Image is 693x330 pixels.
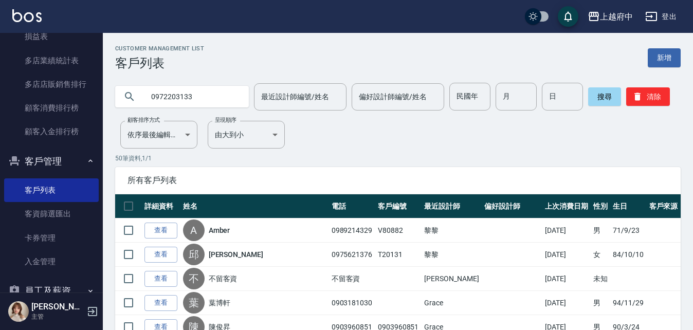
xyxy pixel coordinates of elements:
[375,243,422,267] td: T20131
[144,271,177,287] a: 查看
[610,243,646,267] td: 84/10/10
[648,48,681,67] a: 新增
[183,244,205,265] div: 邱
[329,267,375,291] td: 不留客資
[127,116,160,124] label: 顧客排序方式
[4,278,99,304] button: 員工及薪資
[4,72,99,96] a: 多店店販銷售排行
[329,291,375,315] td: 0903181030
[542,291,591,315] td: [DATE]
[588,87,621,106] button: 搜尋
[144,295,177,311] a: 查看
[31,312,84,321] p: 主管
[180,194,329,218] th: 姓名
[591,218,610,243] td: 男
[329,218,375,243] td: 0989214329
[422,194,482,218] th: 最近設計師
[4,226,99,250] a: 卡券管理
[215,116,236,124] label: 呈現順序
[600,10,633,23] div: 上越府中
[641,7,681,26] button: 登出
[4,120,99,143] a: 顧客入金排行榜
[647,194,681,218] th: 客戶來源
[542,194,591,218] th: 上次消費日期
[482,194,542,218] th: 偏好設計師
[583,6,637,27] button: 上越府中
[31,302,84,312] h5: [PERSON_NAME]
[183,268,205,289] div: 不
[120,121,197,149] div: 依序最後編輯時間
[115,154,681,163] p: 50 筆資料, 1 / 1
[12,9,42,22] img: Logo
[558,6,578,27] button: save
[422,291,482,315] td: Grace
[4,202,99,226] a: 客資篩選匯出
[626,87,670,106] button: 清除
[591,194,610,218] th: 性別
[144,223,177,239] a: 查看
[209,298,230,308] a: 葉博軒
[115,45,204,52] h2: Customer Management List
[422,243,482,267] td: 黎黎
[329,243,375,267] td: 0975621376
[610,194,646,218] th: 生日
[115,56,204,70] h3: 客戶列表
[144,247,177,263] a: 查看
[591,291,610,315] td: 男
[422,218,482,243] td: 黎黎
[127,175,668,186] span: 所有客戶列表
[4,178,99,202] a: 客戶列表
[208,121,285,149] div: 由大到小
[329,194,375,218] th: 電話
[375,218,422,243] td: V80882
[4,25,99,48] a: 損益表
[591,267,610,291] td: 未知
[209,225,230,235] a: Amber
[8,301,29,322] img: Person
[610,291,646,315] td: 94/11/29
[4,96,99,120] a: 顧客消費排行榜
[375,194,422,218] th: 客戶編號
[209,249,263,260] a: [PERSON_NAME]
[542,243,591,267] td: [DATE]
[610,218,646,243] td: 71/9/23
[591,243,610,267] td: 女
[142,194,180,218] th: 詳細資料
[542,267,591,291] td: [DATE]
[422,267,482,291] td: [PERSON_NAME]
[183,219,205,241] div: A
[542,218,591,243] td: [DATE]
[209,273,238,284] a: 不留客資
[183,292,205,314] div: 葉
[144,83,241,111] input: 搜尋關鍵字
[4,250,99,273] a: 入金管理
[4,148,99,175] button: 客戶管理
[4,49,99,72] a: 多店業績統計表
